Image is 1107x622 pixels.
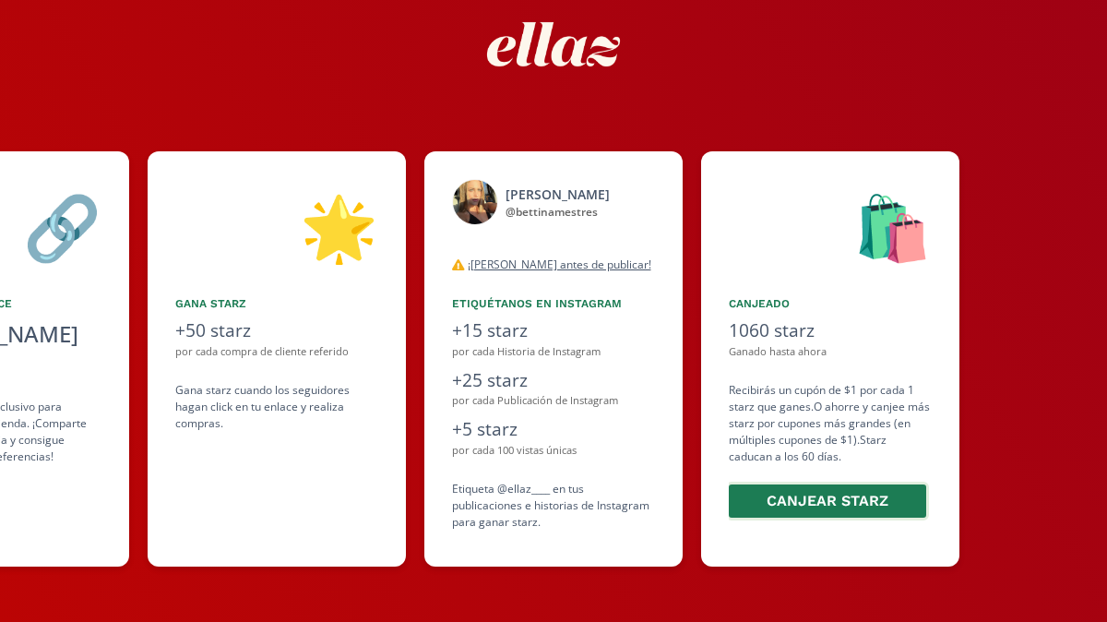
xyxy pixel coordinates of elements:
div: +15 starz [452,317,655,344]
div: Gana starz [175,295,378,312]
div: @ bettinamestres [506,204,610,221]
div: Gana starz cuando los seguidores hagan click en tu enlace y realiza compras . [175,382,378,432]
div: +5 starz [452,416,655,443]
div: por cada 100 vistas únicas [452,443,655,459]
div: por cada compra de cliente referido [175,344,378,360]
div: 1060 starz [729,317,932,344]
div: por cada Publicación de Instagram [452,393,655,409]
div: 🌟 [175,179,378,273]
div: Recibirás un cupón de $1 por cada 1 starz que ganes. O ahorre y canjee más starz por cupones más ... [729,382,932,521]
div: +25 starz [452,367,655,394]
img: 277910250_496315051974411_1763197771941810692_n.jpg [452,179,498,225]
div: +50 starz [175,317,378,344]
div: 🛍️ [729,179,932,273]
button: Canjear starz [726,482,929,521]
u: ¡[PERSON_NAME] antes de publicar! [468,257,651,272]
div: [PERSON_NAME] [506,185,610,204]
div: por cada Historia de Instagram [452,344,655,360]
div: Ganado hasta ahora [729,344,932,360]
div: Canjeado [729,295,932,312]
div: Etiqueta @ellaz____ en tus publicaciones e historias de Instagram para ganar starz. [452,481,655,531]
div: Etiquétanos en Instagram [452,295,655,312]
